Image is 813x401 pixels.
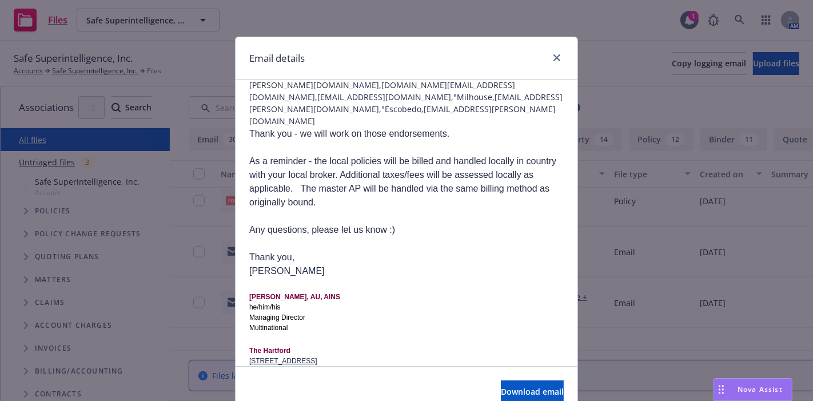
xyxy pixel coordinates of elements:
[249,154,564,209] div: As a reminder - the local policies will be billed and handled locally in country with your local ...
[249,313,305,332] span: Managing Director Multinational
[249,293,340,301] b: [PERSON_NAME], AU, AINS
[249,303,281,311] span: he/him/his
[714,379,728,400] div: Drag to move
[501,386,564,397] span: Download email
[550,51,564,65] a: close
[249,264,564,278] div: [PERSON_NAME]
[738,384,783,394] span: Nova Assist
[714,378,792,401] button: Nova Assist
[249,127,564,141] div: Thank you - we will work on those endorsements.
[249,67,564,127] span: Cc: [EMAIL_ADDRESS][DOMAIN_NAME],[DOMAIN_NAME][EMAIL_ADDRESS][PERSON_NAME][DOMAIN_NAME],[DOMAIN_N...
[249,347,290,355] b: The Hartford
[249,251,564,264] div: Thank you,
[249,51,305,66] h1: Email details
[249,223,564,237] div: Any questions, please let us know :)
[249,357,317,365] u: [STREET_ADDRESS]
